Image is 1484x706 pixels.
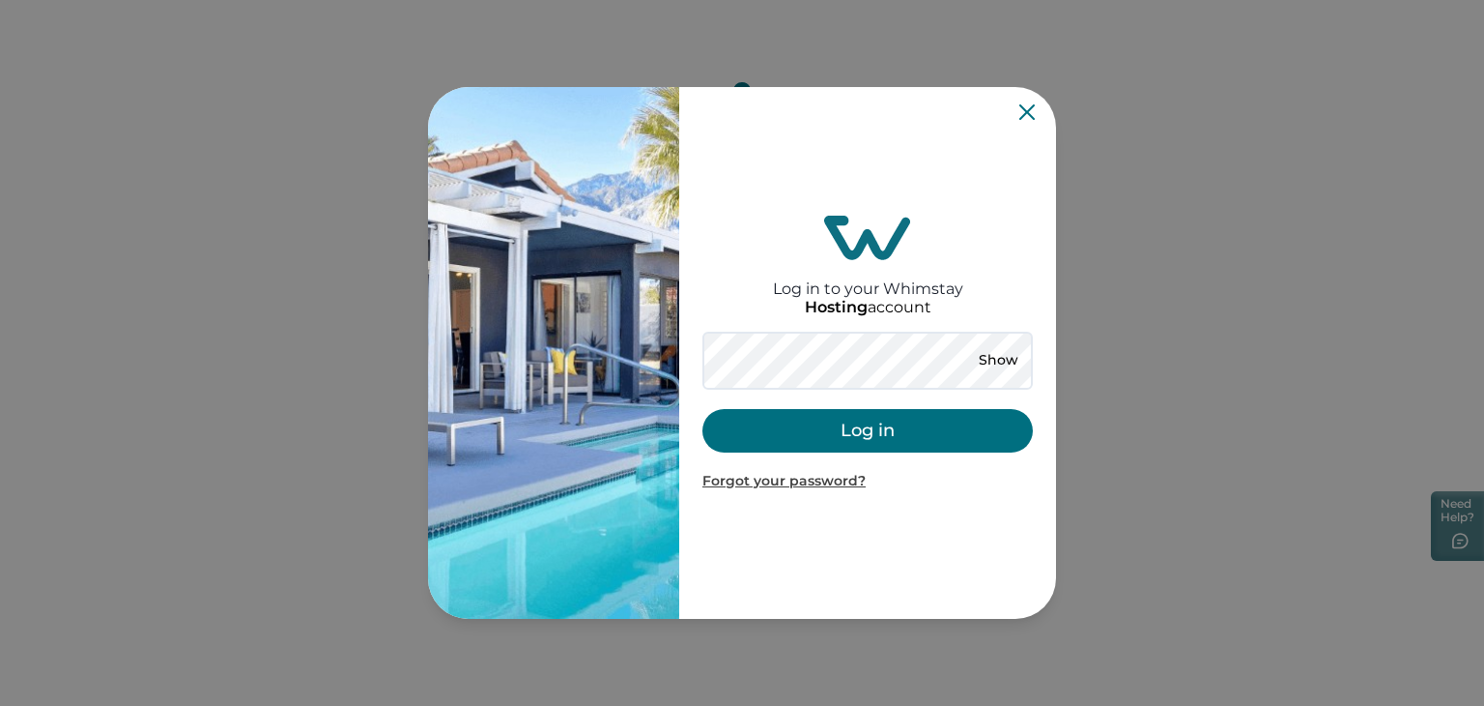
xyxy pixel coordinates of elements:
[805,298,868,317] p: Hosting
[428,87,679,619] img: auth-banner
[805,298,931,317] p: account
[773,260,963,298] h2: Log in to your Whimstay
[1019,104,1035,120] button: Close
[963,347,1033,374] button: Show
[702,409,1033,453] button: Log in
[702,472,1033,491] p: Forgot your password?
[824,216,911,260] img: login-logo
